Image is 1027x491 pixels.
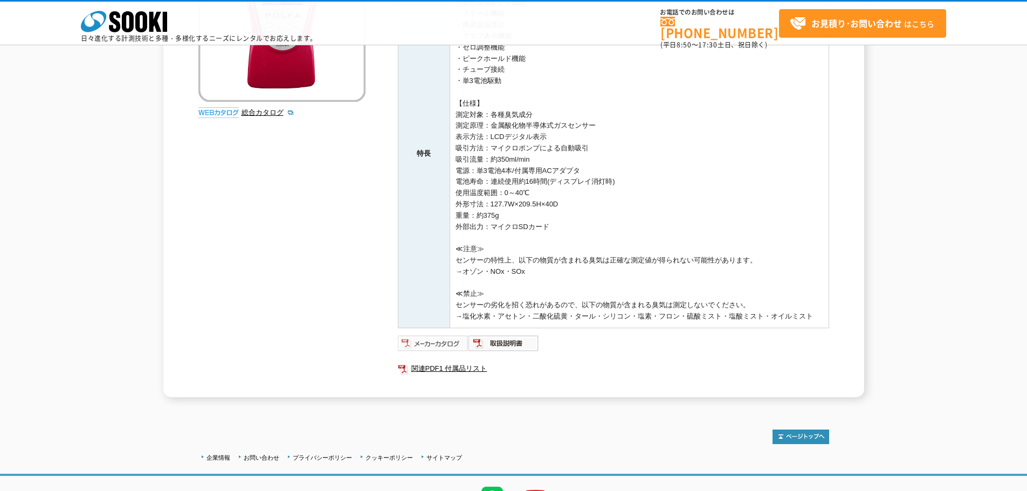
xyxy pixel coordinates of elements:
span: 8:50 [677,40,692,50]
span: はこちら [790,16,934,32]
img: webカタログ [198,107,239,118]
span: (平日 ～ 土日、祝日除く) [660,40,767,50]
a: 総合カタログ [242,108,294,116]
a: 関連PDF1 付属品リスト [398,362,829,376]
a: お見積り･お問い合わせはこちら [779,9,946,38]
img: 取扱説明書 [468,335,539,352]
a: サイトマップ [426,454,462,461]
a: 取扱説明書 [468,342,539,350]
span: お電話でのお問い合わせは [660,9,779,16]
span: 17:30 [698,40,718,50]
a: [PHONE_NUMBER] [660,17,779,39]
a: お問い合わせ [244,454,279,461]
p: 日々進化する計測技術と多種・多様化するニーズにレンタルでお応えします。 [81,35,317,42]
a: プライバシーポリシー [293,454,352,461]
strong: お見積り･お問い合わせ [811,17,902,30]
a: 企業情報 [206,454,230,461]
a: メーカーカタログ [398,342,468,350]
img: メーカーカタログ [398,335,468,352]
img: トップページへ [773,430,829,444]
a: クッキーポリシー [366,454,413,461]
